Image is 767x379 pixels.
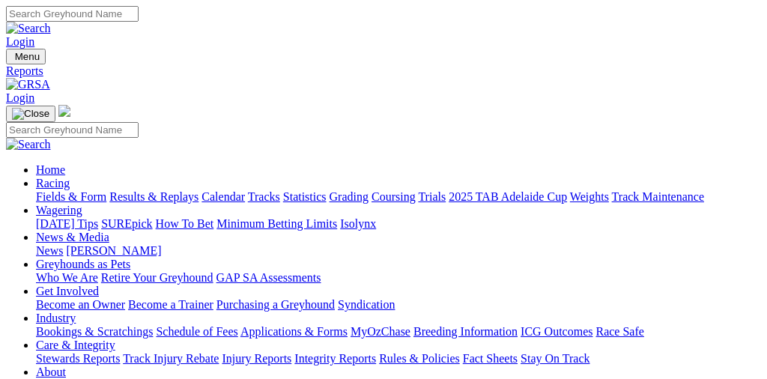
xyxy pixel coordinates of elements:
[216,298,335,311] a: Purchasing a Greyhound
[36,339,115,351] a: Care & Integrity
[294,352,376,365] a: Integrity Reports
[66,244,161,257] a: [PERSON_NAME]
[58,105,70,117] img: logo-grsa-white.png
[36,366,66,378] a: About
[36,258,130,270] a: Greyhounds as Pets
[36,312,76,324] a: Industry
[156,325,237,338] a: Schedule of Fees
[248,190,280,203] a: Tracks
[36,271,761,285] div: Greyhounds as Pets
[36,271,98,284] a: Who We Are
[36,285,99,297] a: Get Involved
[36,190,106,203] a: Fields & Form
[372,190,416,203] a: Coursing
[413,325,518,338] a: Breeding Information
[36,217,98,230] a: [DATE] Tips
[15,51,40,62] span: Menu
[123,352,219,365] a: Track Injury Rebate
[340,217,376,230] a: Isolynx
[36,244,761,258] div: News & Media
[128,298,213,311] a: Become a Trainer
[216,271,321,284] a: GAP SA Assessments
[351,325,410,338] a: MyOzChase
[595,325,643,338] a: Race Safe
[101,217,152,230] a: SUREpick
[338,298,395,311] a: Syndication
[156,217,214,230] a: How To Bet
[570,190,609,203] a: Weights
[36,190,761,204] div: Racing
[6,64,761,78] a: Reports
[36,163,65,176] a: Home
[36,231,109,243] a: News & Media
[36,352,120,365] a: Stewards Reports
[463,352,518,365] a: Fact Sheets
[240,325,348,338] a: Applications & Forms
[222,352,291,365] a: Injury Reports
[6,78,50,91] img: GRSA
[379,352,460,365] a: Rules & Policies
[12,108,49,120] img: Close
[101,271,213,284] a: Retire Your Greyhound
[36,244,63,257] a: News
[36,217,761,231] div: Wagering
[521,325,592,338] a: ICG Outcomes
[36,325,153,338] a: Bookings & Scratchings
[330,190,369,203] a: Grading
[36,177,70,189] a: Racing
[6,122,139,138] input: Search
[109,190,198,203] a: Results & Replays
[449,190,567,203] a: 2025 TAB Adelaide Cup
[216,217,337,230] a: Minimum Betting Limits
[36,204,82,216] a: Wagering
[6,35,34,48] a: Login
[6,138,51,151] img: Search
[201,190,245,203] a: Calendar
[6,106,55,122] button: Toggle navigation
[36,352,761,366] div: Care & Integrity
[36,298,125,311] a: Become an Owner
[36,298,761,312] div: Get Involved
[418,190,446,203] a: Trials
[521,352,589,365] a: Stay On Track
[6,49,46,64] button: Toggle navigation
[6,22,51,35] img: Search
[36,325,761,339] div: Industry
[6,91,34,104] a: Login
[612,190,704,203] a: Track Maintenance
[283,190,327,203] a: Statistics
[6,6,139,22] input: Search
